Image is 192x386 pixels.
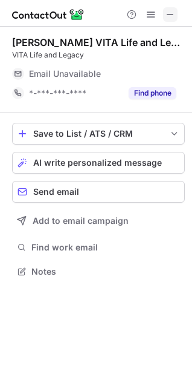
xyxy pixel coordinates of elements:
button: Notes [12,263,185,280]
span: Send email [33,187,79,197]
span: Email Unavailable [29,68,101,79]
button: save-profile-one-click [12,123,185,145]
span: Find work email [31,242,180,253]
button: Send email [12,181,185,203]
span: Notes [31,266,180,277]
span: AI write personalized message [33,158,162,168]
button: Reveal Button [129,87,176,99]
button: Add to email campaign [12,210,185,232]
div: VITA Life and Legacy [12,50,185,61]
div: [PERSON_NAME] VITA Life and Legacy [12,36,185,48]
span: Add to email campaign [33,216,129,226]
button: Find work email [12,239,185,256]
img: ContactOut v5.3.10 [12,7,85,22]
button: AI write personalized message [12,152,185,174]
div: Save to List / ATS / CRM [33,129,164,139]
